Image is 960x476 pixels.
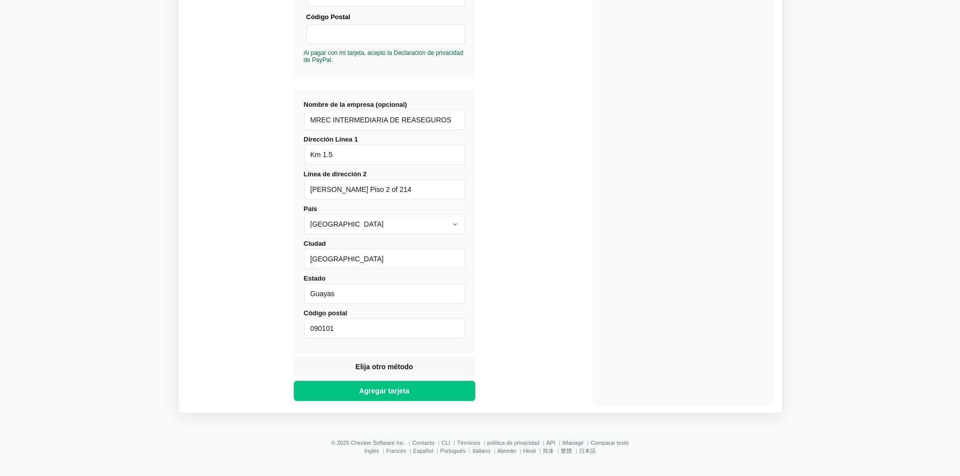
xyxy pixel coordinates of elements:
input: Nombre de la empresa (opcional) [304,110,465,130]
a: política de privacidad [487,440,539,446]
a: CLI [441,440,450,446]
a: Contacto [412,440,434,446]
a: Portugués [440,448,466,454]
select: País [304,214,465,234]
a: Comparar texto [591,440,629,446]
input: Estado [304,284,465,304]
input: Dirección Línea 1 [304,145,465,165]
font: Ciudad [304,240,326,247]
font: Código postal [304,309,348,317]
font: © 2025 Checker Software Inc. [331,440,405,446]
font: Agregar tarjeta [359,387,410,395]
a: Inglés [364,448,379,454]
a: iManage [562,440,584,446]
a: 繁體 [561,448,572,454]
font: Estado [304,275,326,282]
a: Alemán [497,448,516,454]
a: Al pagar con mi tarjeta, acepto la Declaración de privacidad de PayPal. [304,49,464,63]
a: API [546,440,555,446]
font: Línea de dirección 2 [304,170,367,178]
button: Elija otro método [294,357,475,377]
a: Italiano [473,448,490,454]
a: Español [413,448,433,454]
a: Términos [457,440,480,446]
font: Dirección Línea 1 [304,135,358,143]
input: Código postal [304,318,465,338]
font: Elija otro método [355,363,413,371]
font: Nombre de la empresa (opcional) [304,101,407,108]
input: Ciudad [304,249,465,269]
a: 简体 [543,448,554,454]
a: Francés [386,448,406,454]
a: 日本語 [579,448,596,454]
a: Hindi [523,448,536,454]
iframe: Marco de tarjeta de crédito seguro - Código postal [311,25,461,44]
input: Línea de dirección 2 [304,179,465,199]
font: País [304,205,317,213]
font: Código Postal [306,13,350,21]
button: Agregar tarjeta [294,381,475,401]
